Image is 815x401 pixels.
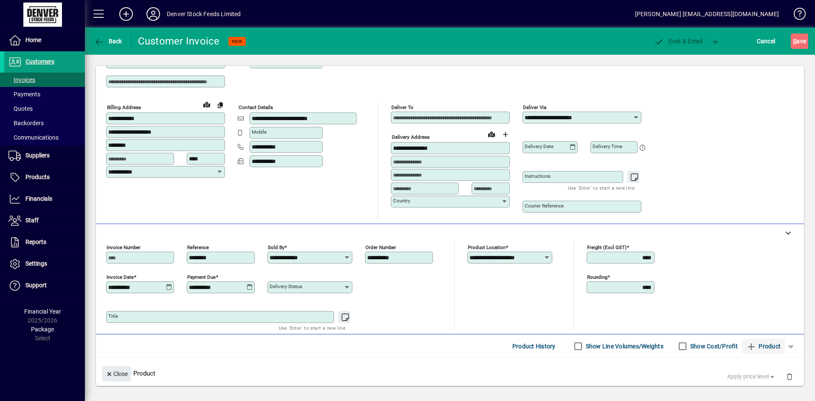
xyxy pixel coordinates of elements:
mat-label: Reference [187,244,209,250]
mat-label: Freight (excl GST) [587,244,627,250]
mat-label: Payment due [187,274,216,280]
a: Backorders [4,116,85,130]
span: Suppliers [25,152,50,159]
app-page-header-button: Back [85,34,132,49]
span: Backorders [8,120,44,126]
button: Back [92,34,124,49]
span: Invoices [8,76,35,83]
app-page-header-button: Close [100,370,133,377]
mat-label: Delivery status [270,283,302,289]
mat-label: Delivery date [525,143,554,149]
span: Financial Year [24,308,61,315]
mat-label: Deliver via [523,104,546,110]
div: [PERSON_NAME] [EMAIL_ADDRESS][DOMAIN_NAME] [635,7,779,21]
a: Financials [4,188,85,210]
a: View on map [485,127,498,141]
button: Copy to Delivery address [214,98,227,112]
a: Products [4,167,85,188]
mat-label: Mobile [252,129,267,135]
a: Payments [4,87,85,101]
span: Payments [8,91,40,98]
mat-label: Title [108,313,118,319]
mat-label: Delivery time [593,143,622,149]
span: Quotes [8,105,33,112]
a: Staff [4,210,85,231]
span: Package [31,326,54,333]
span: Home [25,36,41,43]
span: Close [106,367,128,381]
button: Apply price level [724,369,780,384]
a: Reports [4,232,85,253]
a: Home [4,30,85,51]
span: S [793,38,796,45]
button: Delete [779,366,800,387]
mat-label: Instructions [525,173,551,179]
mat-label: Deliver To [391,104,413,110]
button: Close [102,366,131,381]
span: Reports [25,238,46,245]
span: Products [25,174,50,180]
span: P [669,38,672,45]
span: Staff [25,217,39,224]
span: Product History [512,339,556,353]
div: Denver Stock Feeds Limited [167,7,241,21]
span: ost & Email [654,38,703,45]
div: Product [96,358,804,389]
a: Suppliers [4,145,85,166]
mat-label: Courier Reference [525,203,564,209]
mat-hint: Use 'Enter' to start a new line [279,323,346,333]
mat-label: Product location [468,244,506,250]
span: Settings [25,260,47,267]
span: NEW [232,39,242,44]
span: Apply price level [727,372,776,381]
a: Invoices [4,73,85,87]
label: Show Cost/Profit [689,342,738,351]
button: Choose address [498,128,512,141]
label: Show Line Volumes/Weights [584,342,663,351]
app-page-header-button: Delete [779,373,800,380]
div: Customer Invoice [138,34,220,48]
a: View on map [200,98,214,111]
button: Product History [509,339,559,354]
button: Save [791,34,808,49]
a: Settings [4,253,85,275]
a: Communications [4,130,85,145]
span: Back [94,38,122,45]
button: Cancel [755,34,778,49]
button: Profile [140,6,167,22]
span: Cancel [757,34,776,48]
mat-label: Sold by [268,244,284,250]
a: Knowledge Base [787,2,804,29]
a: Quotes [4,101,85,116]
mat-label: Invoice number [107,244,141,250]
button: Post & Email [649,34,707,49]
mat-label: Order number [365,244,396,250]
span: Financials [25,195,52,202]
span: Support [25,282,47,289]
span: Customers [25,58,54,65]
mat-label: Rounding [587,274,607,280]
button: Add [112,6,140,22]
a: Support [4,275,85,296]
mat-label: Country [393,198,410,204]
mat-hint: Use 'Enter' to start a new line [568,183,635,193]
mat-label: Invoice date [107,274,134,280]
span: ave [793,34,806,48]
span: Communications [8,134,59,141]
